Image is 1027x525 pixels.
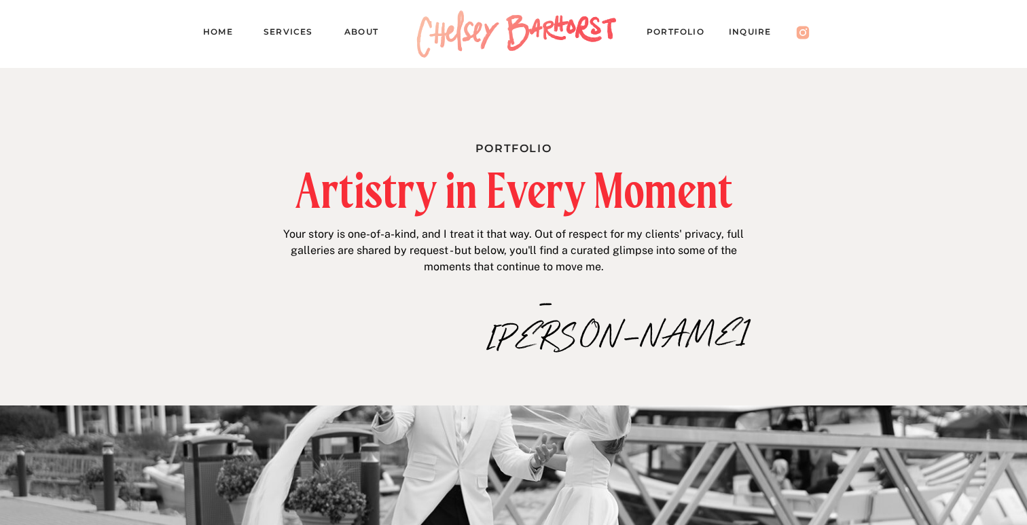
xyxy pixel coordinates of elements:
[344,24,391,43] a: About
[487,287,606,316] p: –[PERSON_NAME]
[278,226,749,279] p: Your story is one-of-a-kind, and I treat it that way. Out of respect for my clients' privacy, ful...
[729,24,785,43] a: Inquire
[647,24,717,43] a: PORTFOLIO
[369,139,658,153] h1: Portfolio
[203,24,244,43] a: Home
[264,24,325,43] a: Services
[223,167,805,214] h2: Artistry in Every Moment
